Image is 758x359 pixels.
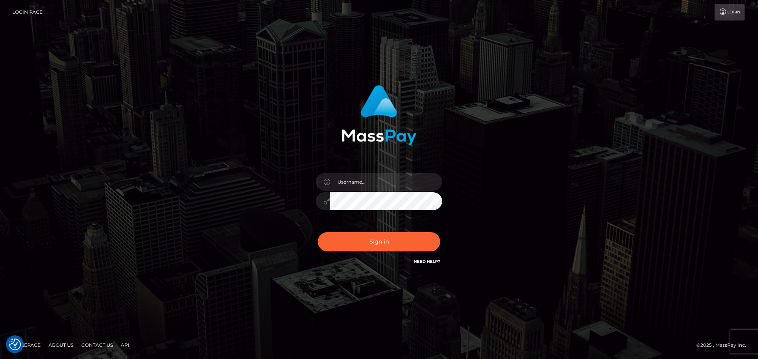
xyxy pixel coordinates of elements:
[9,339,44,351] a: Homepage
[318,232,440,251] button: Sign in
[696,341,752,350] div: © 2025 , MassPay Inc.
[414,259,440,264] a: Need Help?
[341,85,417,145] img: MassPay Login
[330,173,442,191] input: Username...
[78,339,116,351] a: Contact Us
[715,4,745,20] a: Login
[118,339,133,351] a: API
[45,339,77,351] a: About Us
[9,339,21,350] button: Consent Preferences
[12,4,43,20] a: Login Page
[9,339,21,350] img: Revisit consent button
